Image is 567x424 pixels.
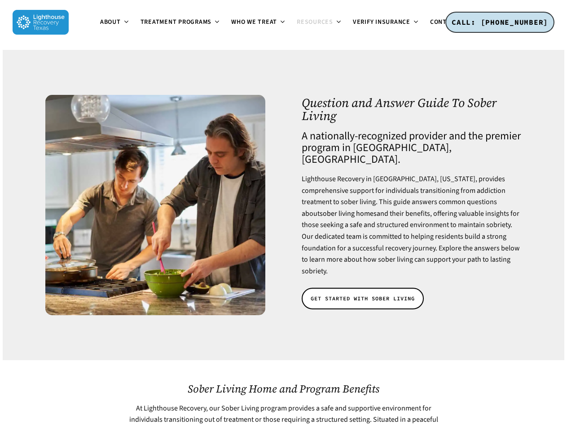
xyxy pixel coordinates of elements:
[425,19,472,26] a: Contact
[452,18,548,27] span: CALL: [PHONE_NUMBER]
[100,18,121,27] span: About
[297,18,333,27] span: Resources
[135,19,226,26] a: Treatment Programs
[445,12,554,33] a: CALL: [PHONE_NUMBER]
[302,96,522,123] h1: Question and Answer Guide To Sober Living
[231,18,277,27] span: Who We Treat
[123,383,444,395] h2: Sober Living Home and Program Benefits
[95,19,135,26] a: About
[302,130,522,165] h4: A nationally-recognized provider and the premier program in [GEOGRAPHIC_DATA], [GEOGRAPHIC_DATA].
[226,19,291,26] a: Who We Treat
[302,288,424,309] a: GET STARTED WITH SOBER LIVING
[347,19,425,26] a: Verify Insurance
[311,294,415,303] span: GET STARTED WITH SOBER LIVING
[13,10,69,35] img: Lighthouse Recovery Texas
[353,18,410,27] span: Verify Insurance
[320,209,377,219] a: sober living homes
[141,18,212,27] span: Treatment Programs
[430,18,458,27] span: Contact
[291,19,347,26] a: Resources
[302,209,520,276] span: and their benefits, offering valuable insights for those seeking a safe and structured environmen...
[302,174,505,219] span: Lighthouse Recovery in [GEOGRAPHIC_DATA], [US_STATE], provides comprehensive support for individu...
